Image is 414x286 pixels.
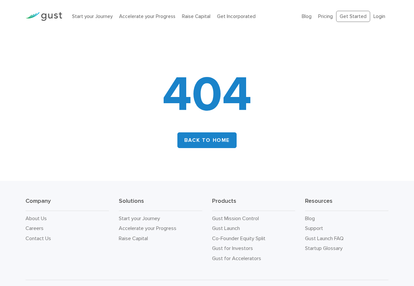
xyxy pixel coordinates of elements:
img: Gust Logo [26,12,62,21]
a: Gust Mission Control [212,215,259,221]
a: Get Started [336,11,370,22]
a: About Us [26,215,47,221]
a: Get Incorporated [217,13,256,19]
h3: Company [26,197,109,211]
h3: Products [212,197,296,211]
a: Gust Launch FAQ [305,235,344,241]
a: Start your Journey [72,13,113,19]
a: Login [373,13,385,19]
a: Raise Capital [119,235,148,241]
h3: Solutions [119,197,202,211]
a: Blog [305,215,315,221]
a: Contact Us [26,235,51,241]
a: Accelerate your Progress [119,225,176,231]
h3: Resources [305,197,388,211]
a: Blog [302,13,312,19]
a: Back to Home [177,132,237,148]
a: Gust for Accelerators [212,255,261,261]
h1: 404 [57,66,357,124]
a: Co-Founder Equity Split [212,235,265,241]
a: Careers [26,225,44,231]
a: Pricing [318,13,333,19]
a: Gust Launch [212,225,240,231]
a: Raise Capital [182,13,210,19]
a: Startup Glossary [305,245,343,251]
a: Start your Journey [119,215,160,221]
a: Accelerate your Progress [119,13,175,19]
a: Gust for Investors [212,245,253,251]
a: Support [305,225,323,231]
